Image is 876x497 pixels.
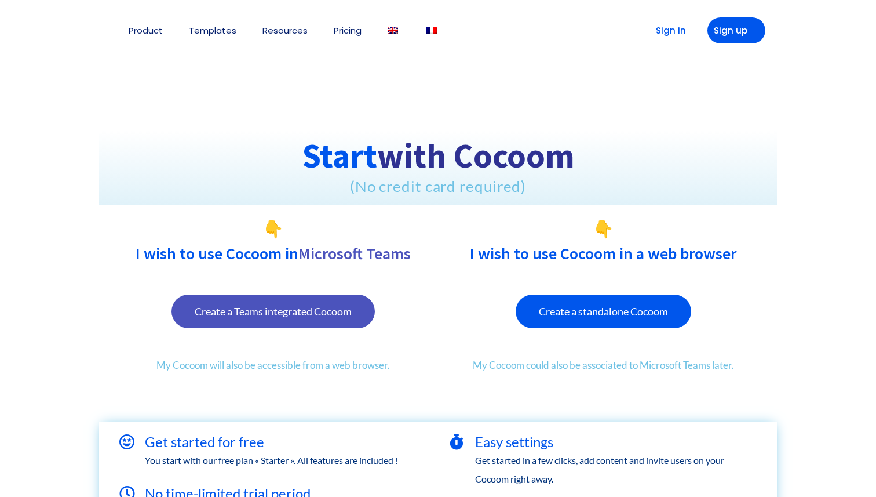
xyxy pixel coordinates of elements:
[302,134,377,177] font: Start
[298,243,411,264] font: Microsoft Teams
[516,295,691,328] a: Create a standalone Cocoom
[145,455,398,466] font: You start with our free plan « Starter ». All features are included !
[388,27,398,34] img: English
[539,306,668,317] span: Create a standalone Cocoom
[450,217,757,266] h2: 👇 I wish to use Cocoom in a web browser
[195,306,352,317] span: Create a Teams integrated Cocoom
[475,433,553,450] font: Easy settings
[475,455,724,484] font: Get started in a few clicks, add content and invite users on your Cocoom right away.
[189,26,236,35] a: Templates
[450,357,757,373] p: My Cocoom could also be associated to Microsoft Teams later.
[334,26,362,35] a: Pricing
[119,357,426,373] p: My Cocoom will also be accessible from a web browser.
[638,17,696,43] a: Sign in
[105,179,771,194] div: (No credit card required)
[707,17,765,43] a: Sign up
[426,27,437,34] img: French
[119,217,426,266] h2: 👇 I wish to use Cocoom in
[99,139,777,173] h1: with Cocoom
[171,295,375,328] a: Create a Teams integrated Cocoom
[145,433,264,450] font: Get started for free
[129,26,163,35] a: Product
[262,26,308,35] a: Resources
